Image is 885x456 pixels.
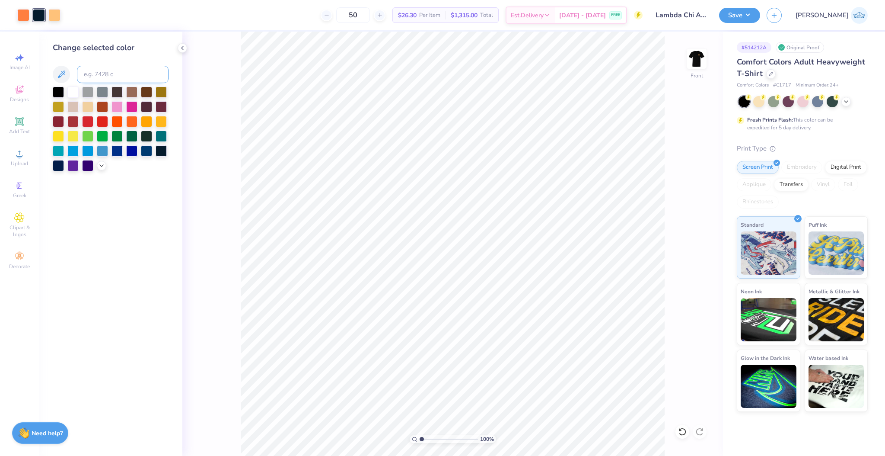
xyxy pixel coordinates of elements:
[480,11,493,20] span: Total
[809,287,860,296] span: Metallic & Glitter Ink
[809,220,827,229] span: Puff Ink
[649,6,713,24] input: Untitled Design
[741,220,764,229] span: Standard
[10,64,30,71] span: Image AI
[809,365,864,408] img: Water based Ink
[688,50,705,67] img: Front
[13,192,26,199] span: Greek
[419,11,440,20] span: Per Item
[811,178,835,191] div: Vinyl
[838,178,858,191] div: Foil
[741,353,790,363] span: Glow in the Dark Ink
[741,365,796,408] img: Glow in the Dark Ink
[737,82,769,89] span: Comfort Colors
[9,128,30,135] span: Add Text
[781,161,822,174] div: Embroidery
[559,11,606,20] span: [DATE] - [DATE]
[32,429,63,437] strong: Need help?
[77,66,169,83] input: e.g. 7428 c
[747,116,853,132] div: This color can be expedited for 5 day delivery.
[480,435,494,443] span: 100 %
[809,298,864,341] img: Metallic & Glitter Ink
[4,224,35,238] span: Clipart & logos
[773,82,791,89] span: # C1717
[737,178,771,191] div: Applique
[809,353,848,363] span: Water based Ink
[11,160,28,167] span: Upload
[719,8,760,23] button: Save
[9,263,30,270] span: Decorate
[611,12,620,18] span: FREE
[737,161,779,174] div: Screen Print
[10,96,29,103] span: Designs
[737,196,779,209] div: Rhinestones
[741,231,796,275] img: Standard
[741,298,796,341] img: Neon Ink
[451,11,478,20] span: $1,315.00
[53,42,169,54] div: Change selected color
[809,231,864,275] img: Puff Ink
[741,287,762,296] span: Neon Ink
[398,11,417,20] span: $26.30
[511,11,544,20] span: Est. Delivery
[691,72,703,80] div: Front
[774,178,809,191] div: Transfers
[336,7,370,23] input: – –
[747,116,793,123] strong: Fresh Prints Flash:
[825,161,867,174] div: Digital Print
[737,144,868,154] div: Print Type
[796,82,839,89] span: Minimum Order: 24 +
